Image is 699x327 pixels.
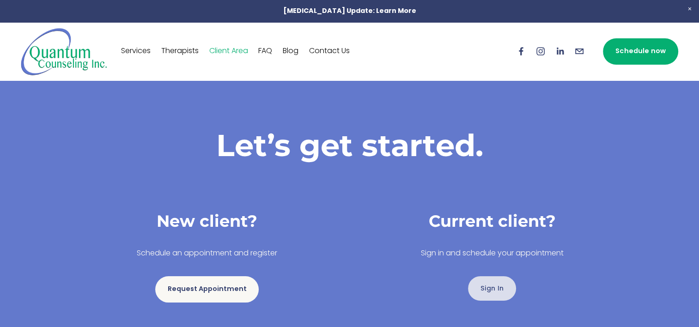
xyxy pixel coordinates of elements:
[555,46,565,56] a: LinkedIn
[516,46,526,56] a: Facebook
[209,44,248,59] a: Client Area
[161,44,199,59] a: Therapists
[73,247,342,260] p: Schedule an appointment and register
[73,211,342,232] h3: New client?
[155,276,259,303] a: Request Appointment
[468,276,516,301] a: Sign In
[21,27,107,76] img: Quantum Counseling Inc. | Change starts here.
[603,38,678,65] a: Schedule now
[258,44,272,59] a: FAQ
[574,46,584,56] a: info@quantumcounselinginc.com
[535,46,546,56] a: Instagram
[73,127,627,163] h1: Let’s get started.
[283,44,298,59] a: Blog
[358,247,627,260] p: Sign in and schedule your appointment
[309,44,350,59] a: Contact Us
[121,44,151,59] a: Services
[358,211,627,232] h3: Current client?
